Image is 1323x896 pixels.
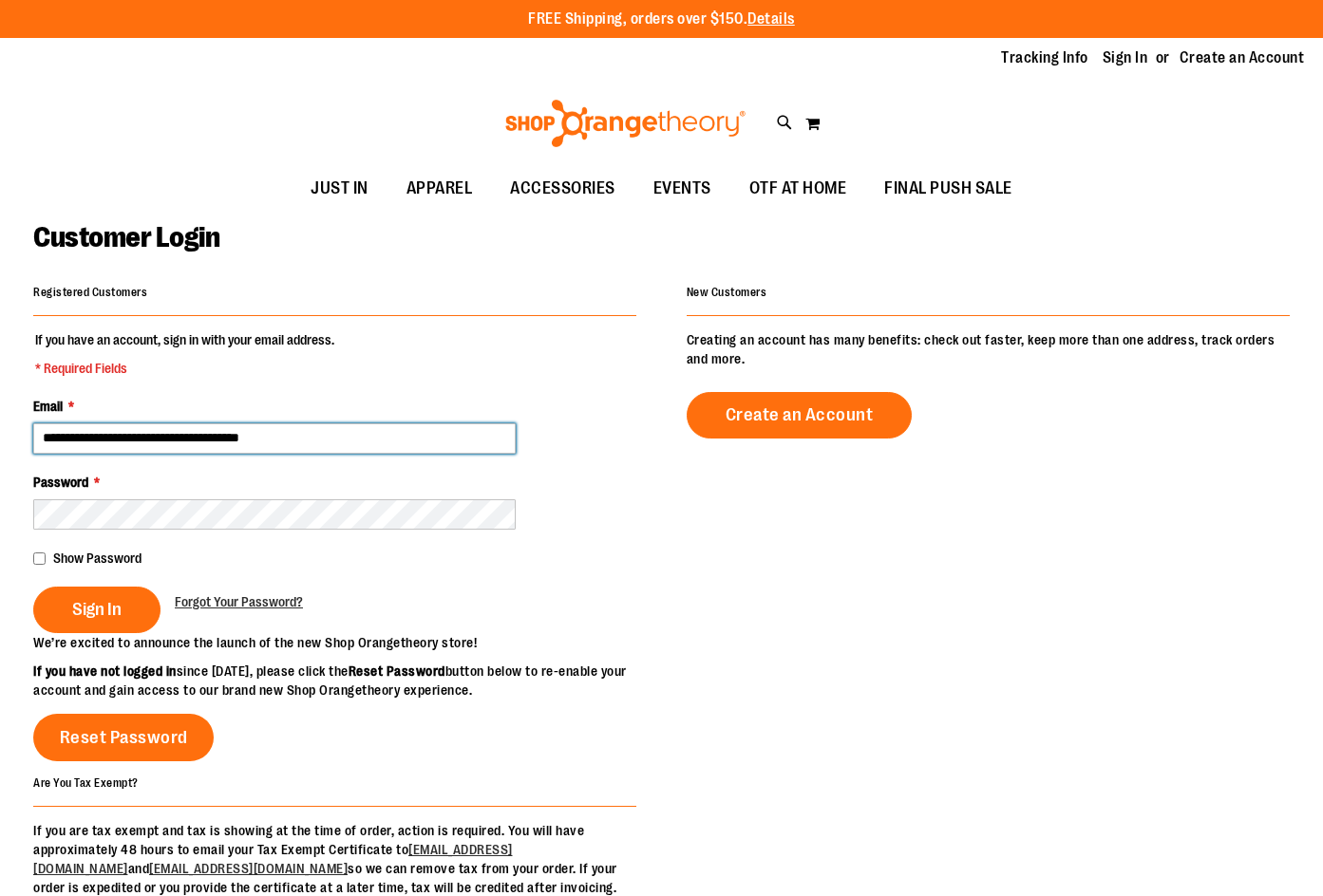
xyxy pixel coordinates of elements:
[33,587,161,633] button: Sign In
[33,775,139,789] strong: Are You Tax Exempt?
[687,330,1290,368] p: Creating an account has many benefits: check out faster, keep more than one address, track orders...
[634,167,730,211] a: EVENTS
[60,727,188,748] span: Reset Password
[730,167,866,211] a: OTF AT HOME
[406,167,473,210] span: APPAREL
[349,663,445,679] strong: Reset Password
[149,861,348,876] a: [EMAIL_ADDRESS][DOMAIN_NAME]
[33,399,63,414] span: Email
[884,167,1012,210] span: FINAL PUSH SALE
[175,594,303,609] span: Forgot Your Password?
[292,167,387,211] a: JUST IN
[33,662,662,700] p: since [DATE], please click the button below to re-enable your account and gain access to our bran...
[1001,47,1088,68] a: Tracking Info
[311,167,369,210] span: JUST IN
[510,167,615,210] span: ACCESSORIES
[1180,47,1305,68] a: Create an Account
[72,599,122,620] span: Sign In
[33,633,662,652] p: We’re excited to announce the launch of the new Shop Orangetheory store!
[387,167,492,211] a: APPAREL
[653,167,711,210] span: EVENTS
[175,592,303,611] a: Forgot Your Password?
[865,167,1031,211] a: FINAL PUSH SALE
[747,10,795,28] a: Details
[687,392,913,439] a: Create an Account
[33,286,147,299] strong: Registered Customers
[502,100,748,147] img: Shop Orangetheory
[53,551,142,566] span: Show Password
[726,404,874,425] span: Create an Account
[33,663,177,679] strong: If you have not logged in
[749,167,847,210] span: OTF AT HOME
[687,286,767,299] strong: New Customers
[35,359,334,378] span: * Required Fields
[33,330,336,378] legend: If you have an account, sign in with your email address.
[1103,47,1148,68] a: Sign In
[528,9,795,30] p: FREE Shipping, orders over $150.
[33,475,88,490] span: Password
[33,714,214,761] a: Reset Password
[491,167,634,211] a: ACCESSORIES
[33,221,219,253] span: Customer Login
